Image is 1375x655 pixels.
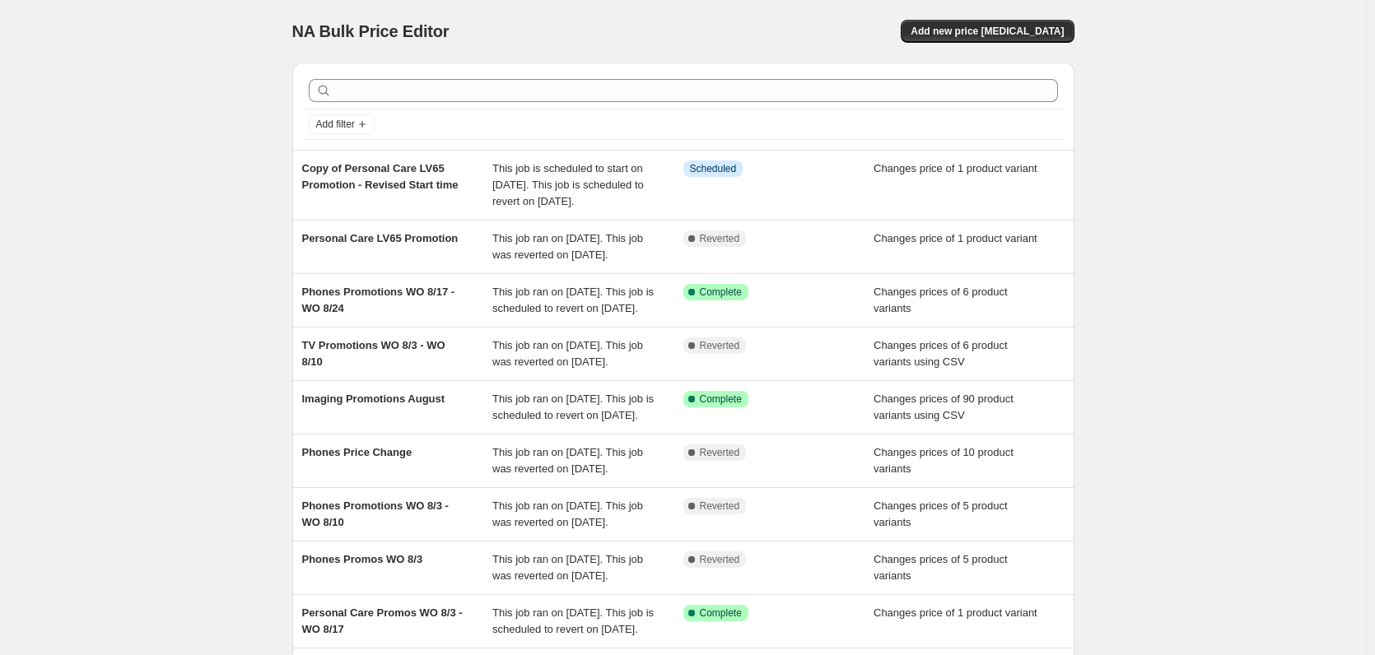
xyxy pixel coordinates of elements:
[492,162,644,207] span: This job is scheduled to start on [DATE]. This job is scheduled to revert on [DATE].
[492,553,643,582] span: This job ran on [DATE]. This job was reverted on [DATE].
[492,446,643,475] span: This job ran on [DATE]. This job was reverted on [DATE].
[700,446,740,459] span: Reverted
[874,286,1008,314] span: Changes prices of 6 product variants
[492,339,643,368] span: This job ran on [DATE]. This job was reverted on [DATE].
[492,232,643,261] span: This job ran on [DATE]. This job was reverted on [DATE].
[700,553,740,566] span: Reverted
[874,232,1037,244] span: Changes price of 1 product variant
[700,606,742,620] span: Complete
[874,499,1008,528] span: Changes prices of 5 product variants
[309,114,375,134] button: Add filter
[874,339,1008,368] span: Changes prices of 6 product variants using CSV
[690,162,737,175] span: Scheduled
[292,22,450,40] span: NA Bulk Price Editor
[874,606,1037,619] span: Changes price of 1 product variant
[302,162,459,191] span: Copy of Personal Care LV65 Promotion - Revised Start time
[901,20,1074,43] button: Add new price [MEDICAL_DATA]
[302,286,455,314] span: Phones Promotions WO 8/17 - WO 8/24
[492,393,654,421] span: This job ran on [DATE]. This job is scheduled to revert on [DATE].
[700,232,740,245] span: Reverted
[316,118,355,131] span: Add filter
[700,286,742,299] span: Complete
[492,499,643,528] span: This job ran on [DATE]. This job was reverted on [DATE].
[302,446,412,458] span: Phones Price Change
[874,553,1008,582] span: Changes prices of 5 product variants
[492,606,654,635] span: This job ran on [DATE]. This job is scheduled to revert on [DATE].
[302,499,449,528] span: Phones Promotions WO 8/3 - WO 8/10
[302,339,445,368] span: TV Promotions WO 8/3 - WO 8/10
[492,286,654,314] span: This job ran on [DATE]. This job is scheduled to revert on [DATE].
[302,393,445,405] span: Imaging Promotions August
[302,553,423,565] span: Phones Promos WO 8/3
[700,339,740,352] span: Reverted
[874,162,1037,174] span: Changes price of 1 product variant
[700,499,740,513] span: Reverted
[874,393,1014,421] span: Changes prices of 90 product variants using CSV
[911,25,1064,38] span: Add new price [MEDICAL_DATA]
[302,606,463,635] span: Personal Care Promos WO 8/3 - WO 8/17
[874,446,1014,475] span: Changes prices of 10 product variants
[302,232,459,244] span: Personal Care LV65 Promotion
[700,393,742,406] span: Complete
